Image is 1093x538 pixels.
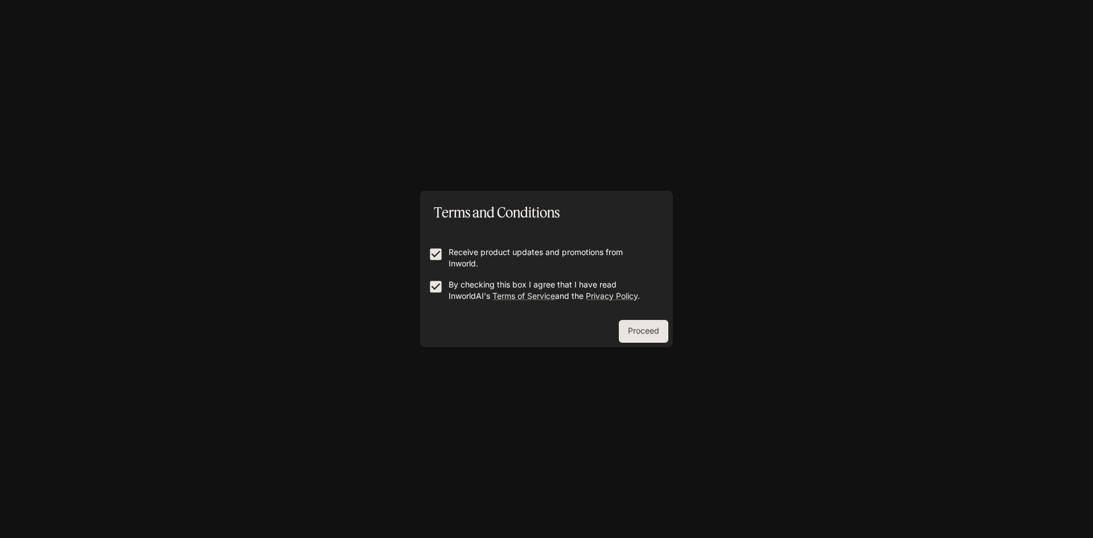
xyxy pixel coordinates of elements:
[449,279,654,302] p: By checking this box I agree that I have read InworldAI's and the .
[586,291,638,301] a: Privacy Policy
[449,247,654,269] p: Receive product updates and promotions from Inworld.
[434,202,560,223] p: Terms and Conditions
[619,320,668,343] button: Proceed
[492,291,555,301] a: Terms of Service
